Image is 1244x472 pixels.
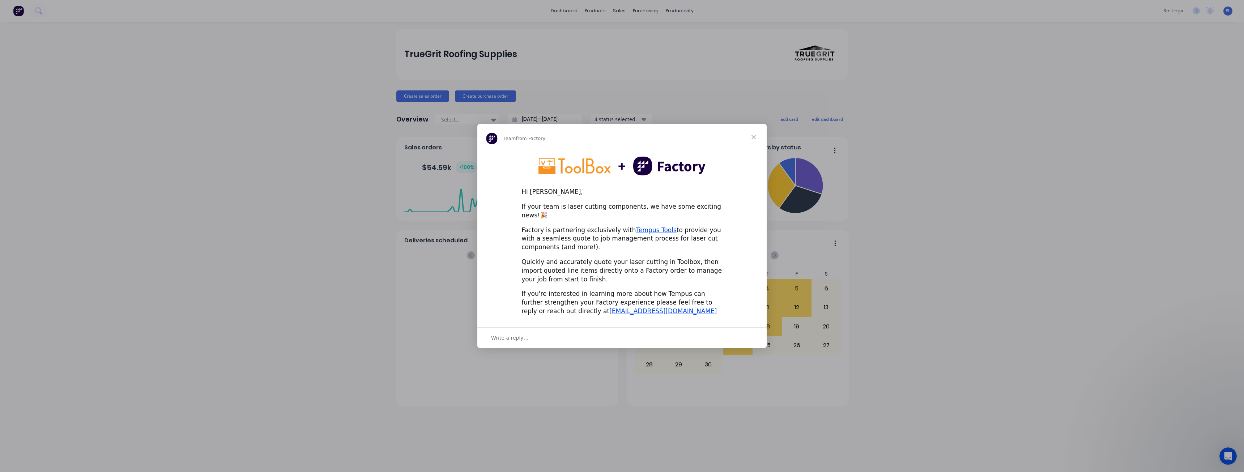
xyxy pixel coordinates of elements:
[609,307,717,315] a: [EMAIL_ADDRESS][DOMAIN_NAME]
[521,226,723,252] div: Factory is partnering exclusively with to provide you with a seamless quote to job management pro...
[521,203,723,220] div: If your team is laser cutting components, we have some exciting news!🎉
[741,124,767,150] span: Close
[521,290,723,315] div: If you're interested in learning more about how Tempus can further strengthen your Factory experi...
[521,188,723,196] div: Hi [PERSON_NAME],
[486,133,498,144] img: Profile image for Team
[516,136,545,141] span: from Factory
[636,226,677,234] a: Tempus Tools
[477,327,767,348] div: Open conversation and reply
[491,333,529,343] span: Write a reply…
[521,258,723,284] div: Quickly and accurately quote your laser cutting in Toolbox, then import quoted line items directl...
[503,136,516,141] span: Team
